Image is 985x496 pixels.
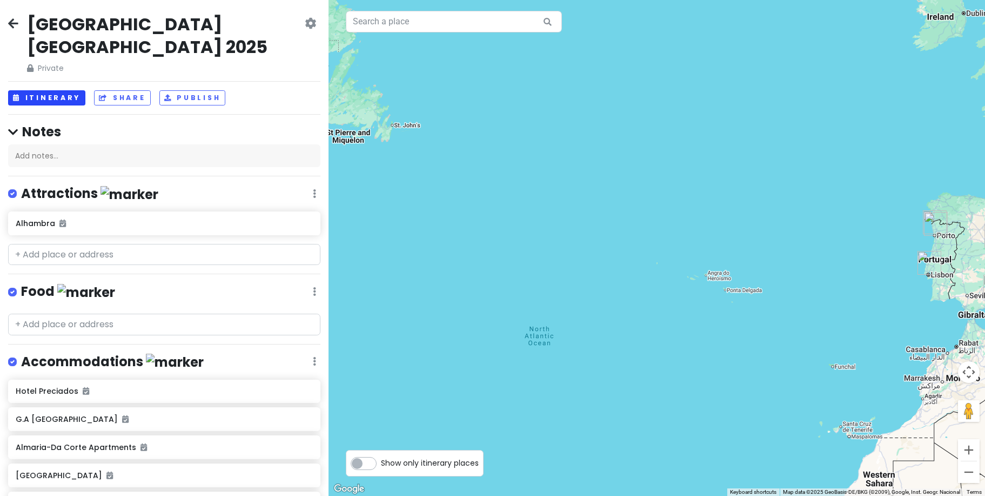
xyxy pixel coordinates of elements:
div: Almaria-Da Corte Apartments [917,251,941,275]
button: Map camera controls [958,361,980,383]
span: Private [27,62,303,74]
i: Added to itinerary [140,444,147,451]
i: Added to itinerary [83,387,89,395]
input: + Add place or address [8,244,320,266]
div: Add notes... [8,144,320,167]
h6: Alhambra [16,219,312,228]
span: Map data ©2025 GeoBasis-DE/BKG (©2009), Google, Inst. Geogr. Nacional [783,489,960,495]
i: Added to itinerary [59,220,66,227]
div: Francisco Sá Carneiro Airport [923,210,947,234]
button: Zoom out [958,461,980,483]
i: Added to itinerary [106,472,113,479]
button: Keyboard shortcuts [730,488,776,496]
h6: [GEOGRAPHIC_DATA] [16,471,312,480]
h6: Hotel Preciados [16,386,312,396]
button: Share [94,90,150,106]
button: Publish [159,90,226,106]
img: marker [146,354,204,371]
span: Show only itinerary places [381,457,479,469]
h4: Attractions [21,185,158,203]
img: Google [331,482,367,496]
input: + Add place or address [8,314,320,335]
img: marker [57,284,115,301]
div: G.A Palace Hotel [924,212,948,236]
img: marker [100,186,158,203]
i: Added to itinerary [122,415,129,423]
h6: Almaria-Da Corte Apartments [16,442,312,452]
button: Zoom in [958,439,980,461]
a: Terms (opens in new tab) [967,489,982,495]
button: Itinerary [8,90,85,106]
h2: [GEOGRAPHIC_DATA] [GEOGRAPHIC_DATA] 2025 [27,13,303,58]
h4: Food [21,283,115,301]
h4: Notes [8,123,320,140]
a: Open this area in Google Maps (opens a new window) [331,482,367,496]
h4: Accommodations [21,353,204,371]
h6: G.A [GEOGRAPHIC_DATA] [16,414,312,424]
button: Drag Pegman onto the map to open Street View [958,400,980,422]
input: Search a place [346,11,562,32]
